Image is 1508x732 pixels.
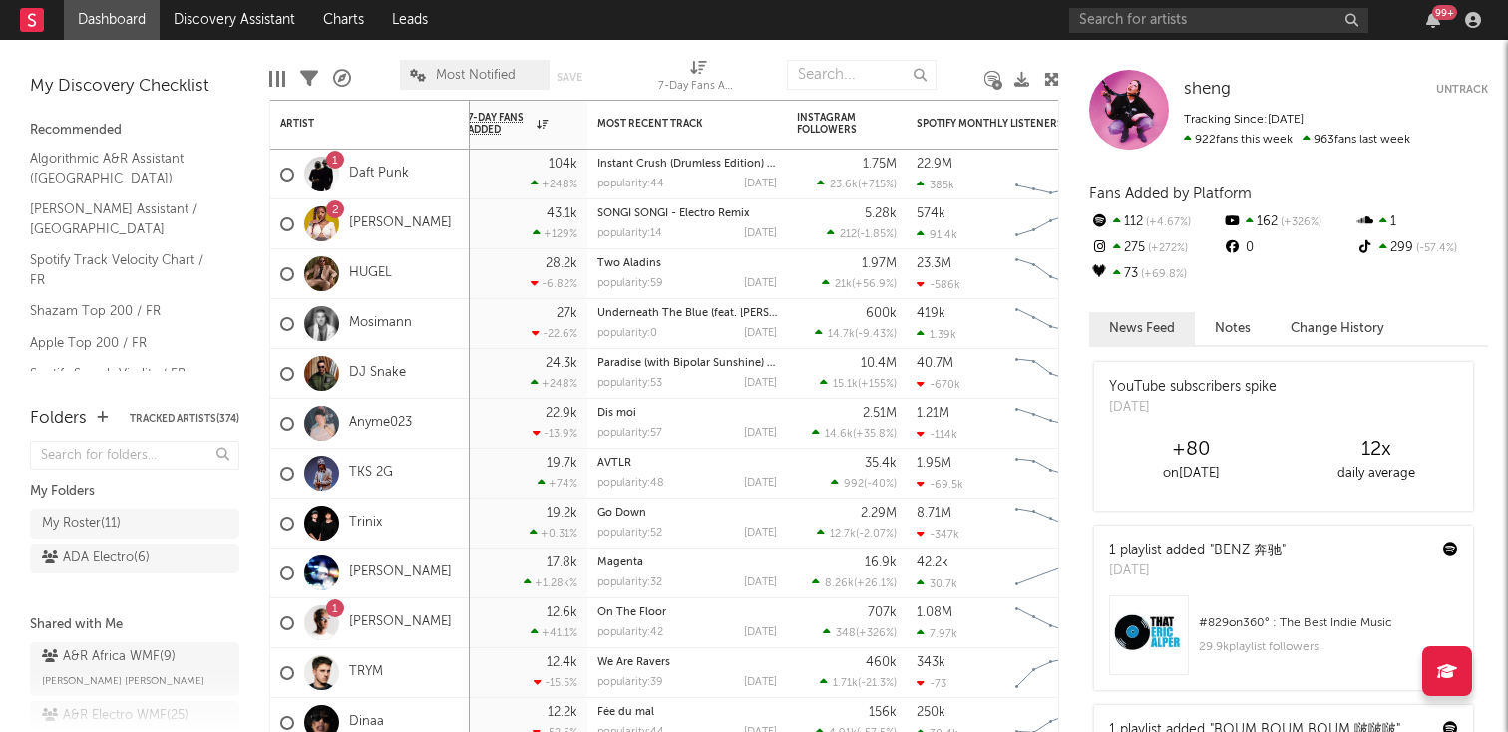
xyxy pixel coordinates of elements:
[597,707,777,718] div: Fée du mal
[1094,595,1473,690] a: #829on360° : The Best Indie Music29.9kplaylist followers
[840,229,857,240] span: 212
[1426,12,1440,28] button: 99+
[1109,377,1277,398] div: YouTube subscribers spike
[349,614,452,631] a: [PERSON_NAME]
[597,159,886,170] a: Instant Crush (Drumless Edition) (feat. [PERSON_NAME])
[917,357,953,370] div: 40.7M
[861,507,897,520] div: 2.29M
[42,669,204,693] span: [PERSON_NAME] [PERSON_NAME]
[531,626,577,639] div: +41.1 %
[597,308,881,319] a: Underneath The Blue (feat. [PERSON_NAME]) - VIP edit
[333,50,351,108] div: A&R Pipeline
[546,357,577,370] div: 24.3k
[557,307,577,320] div: 27k
[557,72,582,83] button: Save
[917,407,949,420] div: 1.21M
[597,657,670,668] a: We Are Ravers
[30,407,87,431] div: Folders
[1089,312,1195,345] button: News Feed
[280,118,430,130] div: Artist
[812,427,897,440] div: ( )
[30,363,219,385] a: Spotify Search Virality / FR
[1006,299,1096,349] svg: Chart title
[42,645,176,669] div: A&R Africa WMF ( 9 )
[1271,312,1404,345] button: Change History
[827,227,897,240] div: ( )
[744,677,777,688] div: [DATE]
[597,208,777,219] div: SONGI SONGI - Electro Remix
[744,328,777,339] div: [DATE]
[597,478,664,489] div: popularity: 48
[597,258,777,269] div: Two Aladins
[865,207,897,220] div: 5.28k
[917,307,945,320] div: 419k
[855,279,894,290] span: +56.9 %
[744,378,777,389] div: [DATE]
[917,207,945,220] div: 574k
[862,257,897,270] div: 1.97M
[1006,499,1096,549] svg: Chart title
[597,428,662,439] div: popularity: 57
[917,457,951,470] div: 1.95M
[857,578,894,589] span: +26.1 %
[349,415,412,432] a: Anyme023
[828,329,855,340] span: 14.7k
[1089,209,1222,235] div: 112
[861,357,897,370] div: 10.4M
[30,148,219,188] a: Algorithmic A&R Assistant ([GEOGRAPHIC_DATA])
[468,112,532,136] span: 7-Day Fans Added
[1199,635,1458,659] div: 29.9k playlist followers
[538,477,577,490] div: +74 %
[597,179,664,189] div: popularity: 44
[349,714,384,731] a: Dinaa
[597,328,657,339] div: popularity: 0
[822,277,897,290] div: ( )
[300,50,318,108] div: Filters
[597,577,662,588] div: popularity: 32
[349,265,392,282] a: HUGEL
[436,69,516,82] span: Most Notified
[917,378,960,391] div: -670k
[866,307,897,320] div: 600k
[531,277,577,290] div: -6.82 %
[917,528,959,541] div: -347k
[30,249,219,290] a: Spotify Track Velocity Chart / FR
[42,547,150,570] div: ADA Electro ( 6 )
[597,627,663,638] div: popularity: 42
[1184,134,1293,146] span: 922 fans this week
[597,557,777,568] div: Magenta
[349,365,406,382] a: DJ Snake
[863,407,897,420] div: 2.51M
[865,457,897,470] div: 35.4k
[30,119,239,143] div: Recommended
[1006,549,1096,598] svg: Chart title
[1184,81,1231,98] span: sheng
[597,657,777,668] div: We Are Ravers
[597,118,747,130] div: Most Recent Track
[917,428,957,441] div: -114k
[825,429,853,440] span: 14.6k
[1355,235,1488,261] div: 299
[546,407,577,420] div: 22.9k
[1006,449,1096,499] svg: Chart title
[658,50,738,108] div: 7-Day Fans Added (7-Day Fans Added)
[1222,209,1354,235] div: 162
[869,706,897,719] div: 156k
[533,427,577,440] div: -13.9 %
[835,279,852,290] span: 21k
[815,327,897,340] div: ( )
[349,515,382,532] a: Trinix
[534,676,577,689] div: -15.5 %
[917,627,957,640] div: 7.97k
[547,606,577,619] div: 12.6k
[30,509,239,539] a: My Roster(11)
[917,507,951,520] div: 8.71M
[917,257,951,270] div: 23.3M
[797,112,867,136] div: Instagram Followers
[859,529,894,540] span: -2.07 %
[597,308,777,319] div: Underneath The Blue (feat. Joe Cleere) - VIP edit
[349,564,452,581] a: [PERSON_NAME]
[531,377,577,390] div: +248 %
[1006,598,1096,648] svg: Chart title
[597,159,777,170] div: Instant Crush (Drumless Edition) (feat. Julian Casablancas)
